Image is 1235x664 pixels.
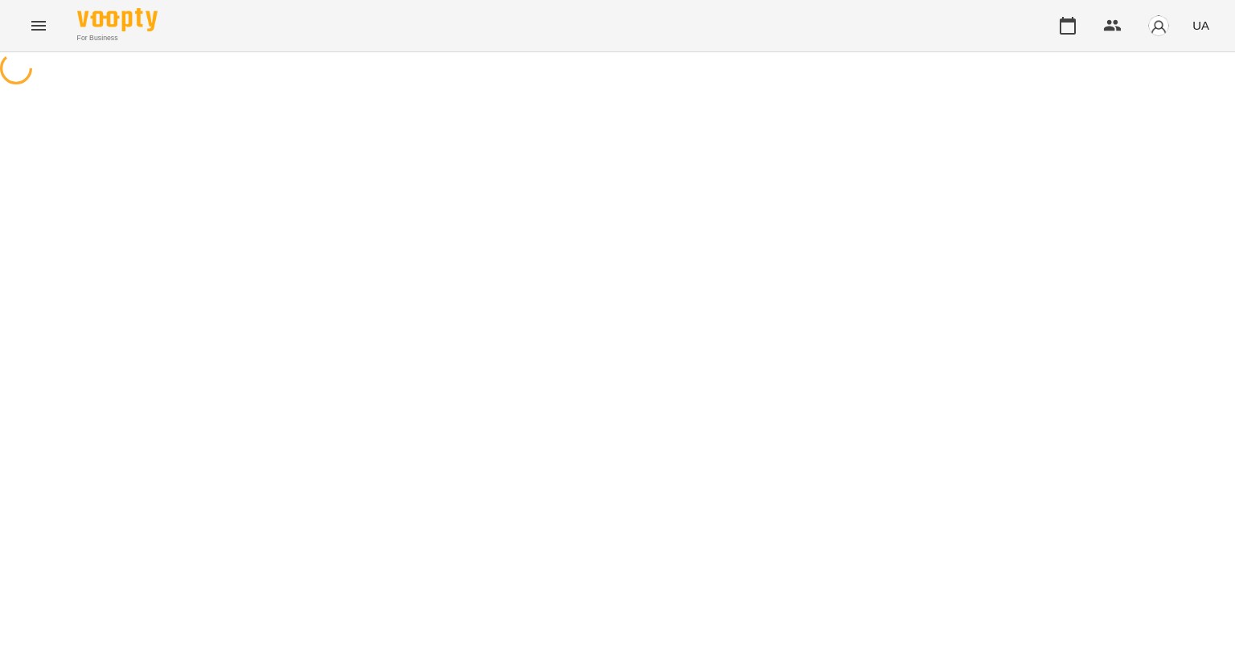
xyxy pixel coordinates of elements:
img: avatar_s.png [1147,14,1170,37]
span: For Business [77,33,158,43]
img: Voopty Logo [77,8,158,31]
span: UA [1192,17,1209,34]
button: UA [1186,10,1216,40]
button: Menu [19,6,58,45]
